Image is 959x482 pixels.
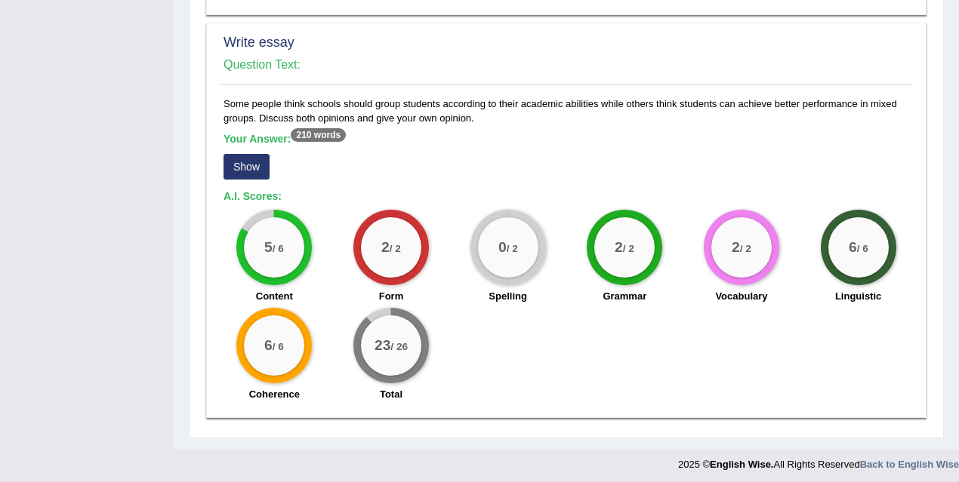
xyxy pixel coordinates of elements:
[379,289,404,303] label: Form
[224,35,909,51] h2: Write essay
[678,450,959,471] div: 2025 © All Rights Reserved
[710,459,773,470] strong: English Wise.
[224,58,909,72] h4: Question Text:
[381,239,390,256] big: 2
[615,239,623,256] big: 2
[390,244,401,255] small: / 2
[264,239,273,256] big: 5
[835,289,881,303] label: Linguistic
[249,387,300,401] label: Coherence
[623,244,634,255] small: / 2
[224,190,282,202] b: A.I. Scores:
[256,289,293,303] label: Content
[489,289,527,303] label: Spelling
[860,459,959,470] a: Back to English Wise
[273,341,284,352] small: / 6
[506,244,517,255] small: / 2
[498,239,507,256] big: 0
[856,244,868,255] small: / 6
[273,244,284,255] small: / 6
[603,289,646,303] label: Grammar
[849,239,857,256] big: 6
[380,387,402,401] label: Total
[224,133,346,145] b: Your Answer:
[291,128,346,142] sup: 210 words
[220,97,913,410] div: Some people think schools should group students according to their academic abilities while other...
[390,341,408,352] small: / 26
[740,244,751,255] small: / 2
[375,336,390,353] big: 23
[224,154,270,180] button: Show
[715,289,767,303] label: Vocabulary
[732,239,740,256] big: 2
[264,336,273,353] big: 6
